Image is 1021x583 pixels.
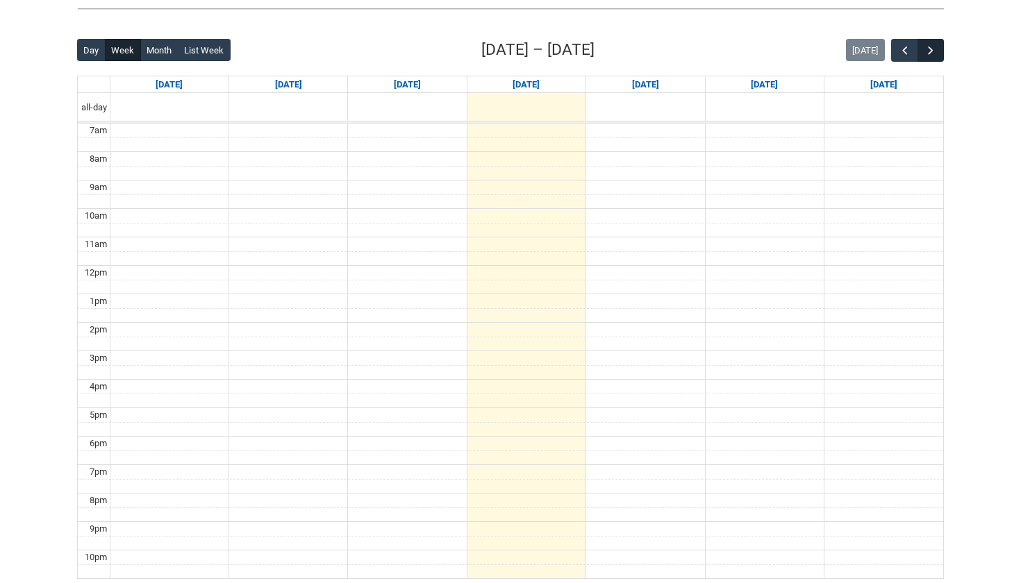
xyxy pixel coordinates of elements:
[82,266,110,280] div: 12pm
[178,39,231,61] button: List Week
[87,180,110,194] div: 9am
[87,408,110,422] div: 5pm
[82,550,110,564] div: 10pm
[82,209,110,223] div: 10am
[868,76,900,93] a: Go to September 13, 2025
[78,101,110,115] span: all-day
[87,351,110,365] div: 3pm
[77,39,106,61] button: Day
[272,76,305,93] a: Go to September 8, 2025
[391,76,424,93] a: Go to September 9, 2025
[846,39,885,61] button: [DATE]
[891,39,918,62] button: Previous Week
[87,380,110,394] div: 4pm
[140,39,179,61] button: Month
[87,152,110,166] div: 8am
[481,38,595,62] h2: [DATE] – [DATE]
[629,76,662,93] a: Go to September 11, 2025
[87,493,110,507] div: 8pm
[82,237,110,251] div: 11am
[105,39,141,61] button: Week
[87,294,110,308] div: 1pm
[748,76,781,93] a: Go to September 12, 2025
[87,465,110,479] div: 7pm
[153,76,185,93] a: Go to September 7, 2025
[87,124,110,137] div: 7am
[918,39,944,62] button: Next Week
[87,437,110,450] div: 6pm
[87,323,110,337] div: 2pm
[77,1,944,16] img: REDU_GREY_LINE
[510,76,542,93] a: Go to September 10, 2025
[87,522,110,536] div: 9pm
